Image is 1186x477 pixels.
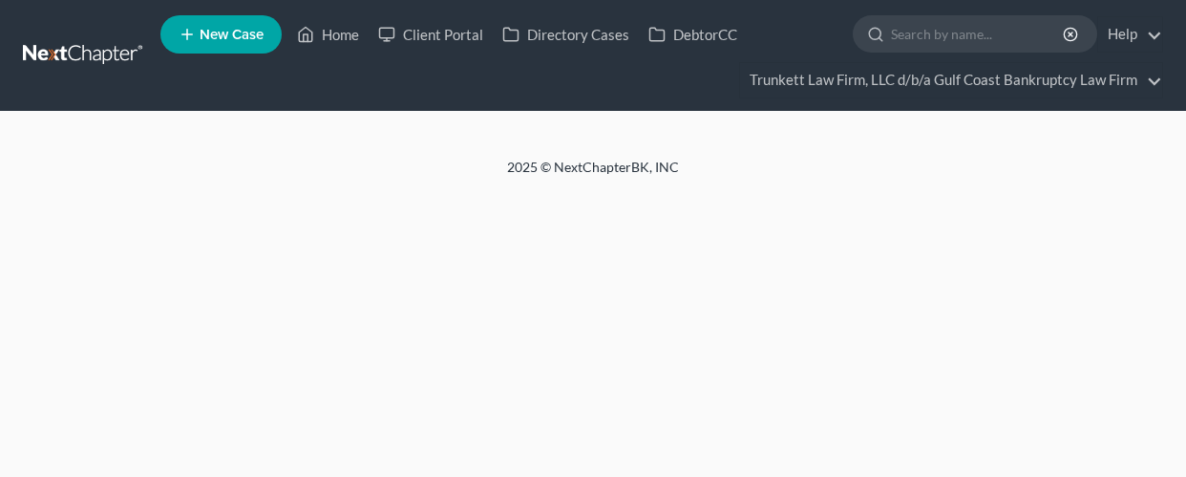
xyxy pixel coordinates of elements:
[287,17,369,52] a: Home
[639,17,747,52] a: DebtorCC
[493,17,639,52] a: Directory Cases
[200,28,264,42] span: New Case
[740,63,1162,98] a: Trunkett Law Firm, LLC d/b/a Gulf Coast Bankruptcy Law Firm
[369,17,493,52] a: Client Portal
[49,158,1137,192] div: 2025 © NextChapterBK, INC
[1098,17,1162,52] a: Help
[891,16,1066,52] input: Search by name...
